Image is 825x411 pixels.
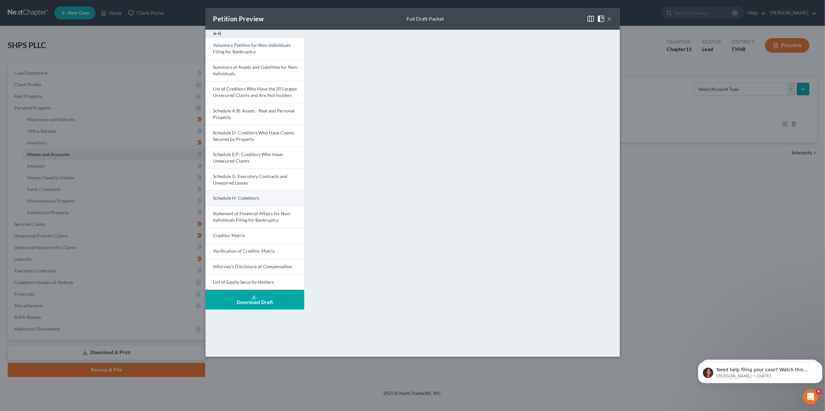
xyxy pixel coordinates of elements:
[206,81,304,103] a: List of Creditors Who Have the 20 Largest Unsecured Claims and Are Not Insiders
[213,152,283,163] span: Schedule E/F: Creditors Who Have Unsecured Claims
[206,125,304,147] a: Schedule D: Creditors Who Have Claims Secured by Property
[21,19,114,56] span: Need help filing your case? Watch this video! Still need help? Here are two articles with instruc...
[206,103,304,125] a: Schedule A/B: Assets - Real and Personal Property
[213,233,245,238] span: Creditor Matrix
[213,211,292,223] span: Statement of Financial Affairs for Non-Individuals Filing for Bankruptcy
[206,147,304,169] a: Schedule E/F: Creditors Who Have Unsecured Claims
[213,264,293,269] span: Attorney's Disclosure of Compensation
[206,274,304,290] a: List of Equity Security Holders
[206,206,304,228] a: Statement of Financial Affairs for Non-Individuals Filing for Bankruptcy
[206,190,304,206] a: Schedule H: Codebtors
[213,174,288,185] span: Schedule G: Executory Contracts and Unexpired Leases
[21,25,119,31] p: Message from Katie, sent 3d ago
[608,15,612,23] button: ×
[213,42,291,54] span: Voluntary Petition for Non-Individuals Filing for Bankruptcy
[597,15,605,23] img: help-close-5ba153eb36485ed6c1ea00a893f15db1cb9b99d6cae46e1a8edb6c62d00a1a76.svg
[213,86,297,98] span: List of Creditors Who Have the 20 Largest Unsecured Claims and Are Not Insiders
[213,279,274,285] span: List of Equity Security Holders
[211,300,299,305] div: Download Draft
[213,248,275,254] span: Verification of Creditor Matrix
[803,389,819,405] iframe: Intercom live chat
[206,168,304,190] a: Schedule G: Executory Contracts and Unexpired Leases
[213,130,295,142] span: Schedule D: Creditors Who Have Claims Secured by Property
[213,30,221,37] img: expand-e0f6d898513216a626fdd78e52531dac95497ffd26381d4c15ee2fc46db09dca.svg
[213,108,295,120] span: Schedule A/B: Assets - Real and Personal Property
[816,389,821,394] span: 6
[213,195,260,201] span: Schedule H: Codebtors
[213,64,299,76] span: Summary of Assets and Liabilities for Non-Individuals
[587,15,595,23] img: map-close-ec6dd18eec5d97a3e4237cf27bb9247ecfb19e6a7ca4853eab1adfd70aa1fa45.svg
[206,59,304,81] a: Summary of Assets and Liabilities for Non-Individuals
[206,37,304,59] a: Voluntary Petition for Non-Individuals Filing for Bankruptcy
[206,290,304,310] button: Download Draft
[316,35,615,350] iframe: <object ng-attr-data='[URL][DOMAIN_NAME]' type='application/pdf' width='100%' height='975px'></ob...
[696,348,825,394] iframe: Intercom notifications message
[213,14,264,23] div: Petition Preview
[206,259,304,274] a: Attorney's Disclosure of Compensation
[407,15,444,23] div: Full Draft Packet
[206,243,304,259] a: Verification of Creditor Matrix
[206,228,304,243] a: Creditor Matrix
